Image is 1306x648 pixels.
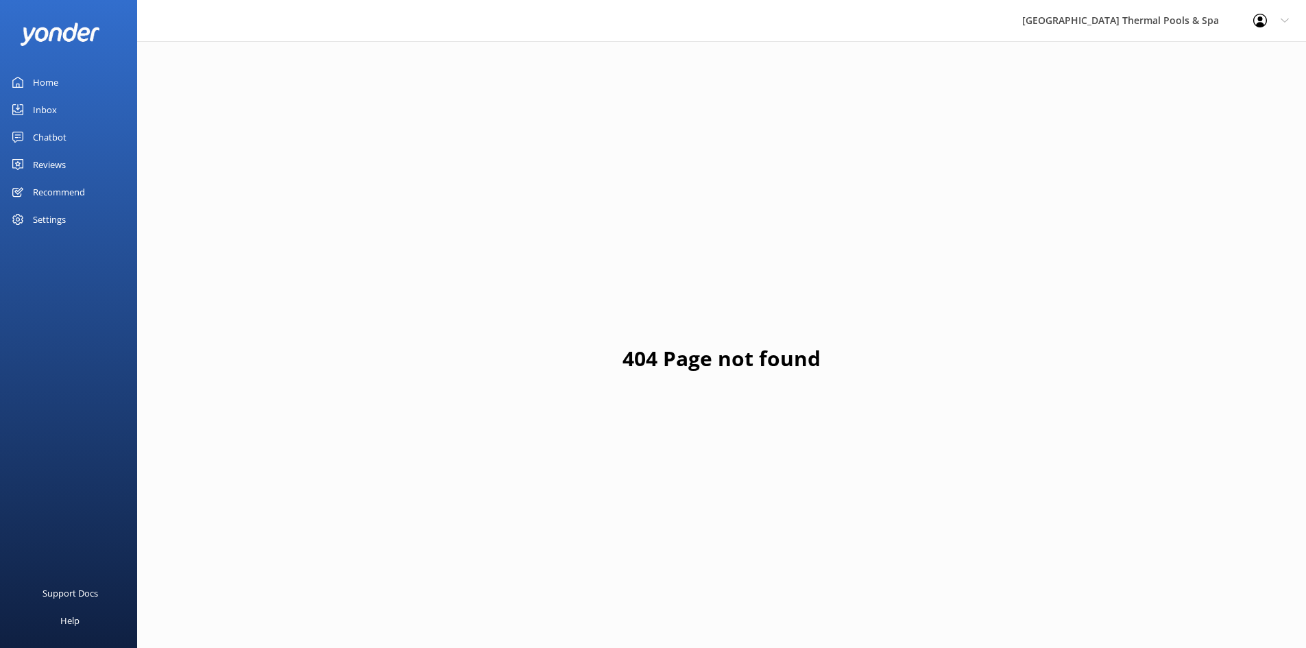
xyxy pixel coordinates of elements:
div: Home [33,69,58,96]
h1: 404 Page not found [622,342,821,375]
div: Support Docs [43,579,98,607]
div: Inbox [33,96,57,123]
div: Settings [33,206,66,233]
img: yonder-white-logo.png [21,23,99,45]
div: Recommend [33,178,85,206]
div: Reviews [33,151,66,178]
div: Help [60,607,80,634]
div: Chatbot [33,123,66,151]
